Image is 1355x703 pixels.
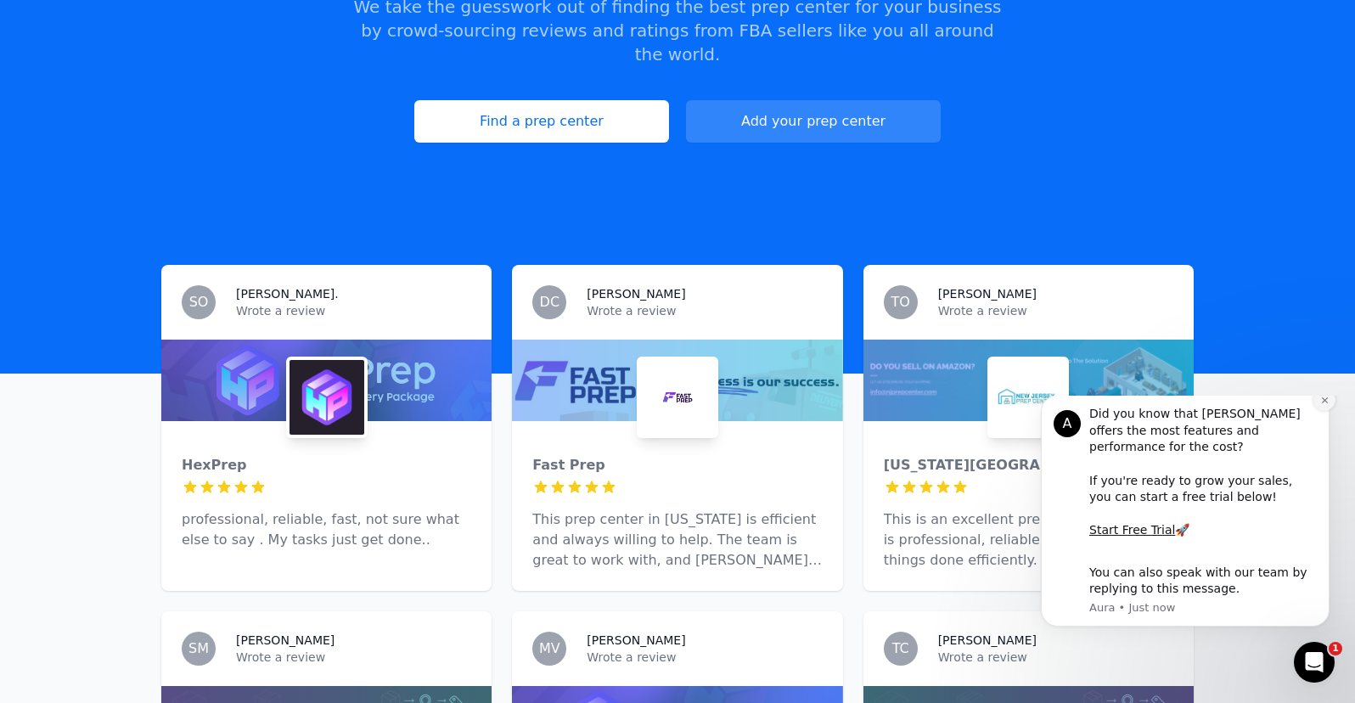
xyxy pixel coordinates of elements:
[938,632,1037,649] h3: [PERSON_NAME]
[74,205,301,220] p: Message from Aura, sent Just now
[532,509,822,571] p: This prep center in [US_STATE] is efficient and always willing to help. The team is great to work...
[863,265,1194,591] a: TO[PERSON_NAME]Wrote a reviewNew Jersey Prep Center[US_STATE][GEOGRAPHIC_DATA]This is an excellen...
[182,455,471,475] div: HexPrep
[884,455,1173,475] div: [US_STATE][GEOGRAPHIC_DATA]
[236,632,335,649] h3: [PERSON_NAME]
[38,14,65,42] div: Profile image for Aura
[587,649,822,666] p: Wrote a review
[189,295,209,309] span: SO
[1294,642,1335,683] iframe: Intercom live chat
[74,152,301,202] div: You can also speak with our team by replying to this message.
[290,360,364,435] img: HexPrep
[891,295,909,309] span: TO
[587,302,822,319] p: Wrote a review
[540,295,560,309] span: DC
[236,649,471,666] p: Wrote a review
[532,455,822,475] div: Fast Prep
[1015,396,1355,691] iframe: Intercom notifications message
[1329,642,1342,655] span: 1
[938,285,1037,302] h3: [PERSON_NAME]
[188,642,209,655] span: SM
[884,509,1173,571] p: This is an excellent prep center! The team is professional, reliable, and always gets things done...
[938,302,1173,319] p: Wrote a review
[512,265,842,591] a: DC[PERSON_NAME]Wrote a reviewFast PrepFast PrepThis prep center in [US_STATE] is efficient and al...
[539,642,560,655] span: MV
[640,360,715,435] img: Fast Prep
[892,642,909,655] span: TC
[160,127,174,141] b: 🚀
[74,127,160,141] a: Start Free Trial
[182,509,471,550] p: professional, reliable, fast, not sure what else to say . My tasks just get done..
[587,632,685,649] h3: [PERSON_NAME]
[991,360,1065,435] img: New Jersey Prep Center
[236,302,471,319] p: Wrote a review
[414,100,669,143] a: Find a prep center
[236,285,339,302] h3: [PERSON_NAME].
[938,649,1173,666] p: Wrote a review
[74,10,301,143] div: Did you know that [PERSON_NAME] offers the most features and performance for the cost? ​ If you'r...
[686,100,941,143] a: Add your prep center
[74,10,301,202] div: Message content
[587,285,685,302] h3: [PERSON_NAME]
[161,265,492,591] a: SO[PERSON_NAME].Wrote a reviewHexPrepHexPrepprofessional, reliable, fast, not sure what else to s...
